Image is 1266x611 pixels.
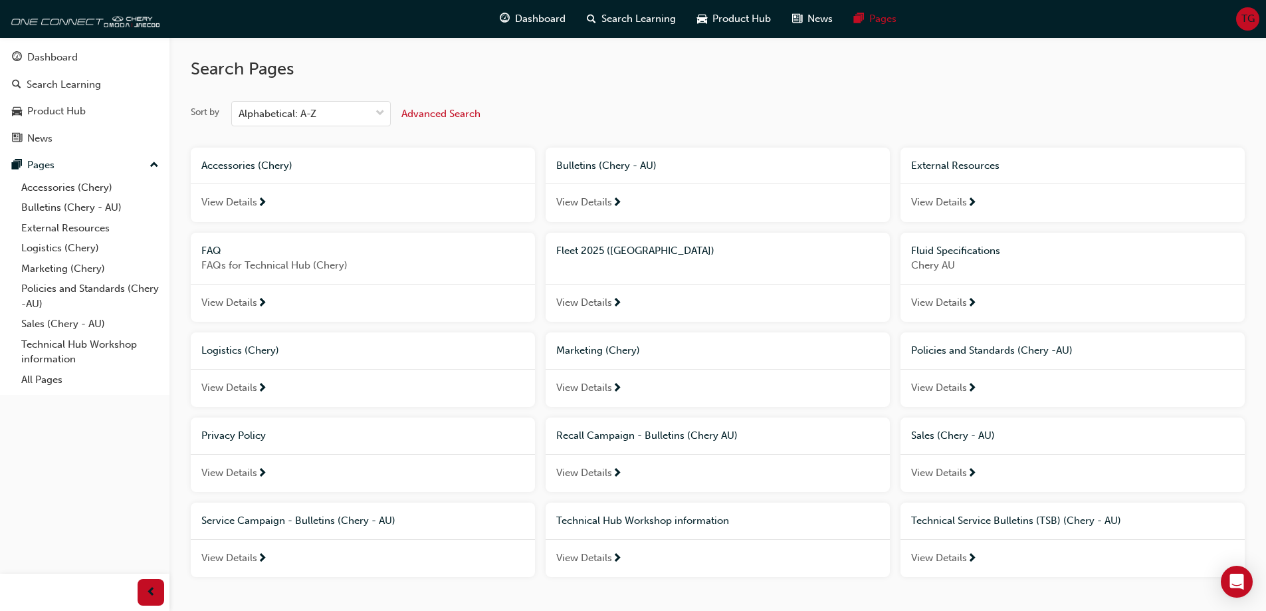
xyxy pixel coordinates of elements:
[612,468,622,480] span: next-icon
[191,148,535,222] a: Accessories (Chery)View Details
[16,370,164,390] a: All Pages
[257,298,267,310] span: next-icon
[587,11,596,27] span: search-icon
[191,59,1245,80] h2: Search Pages
[201,550,257,566] span: View Details
[556,515,729,527] span: Technical Hub Workshop information
[16,279,164,314] a: Policies and Standards (Chery -AU)
[201,245,221,257] span: FAQ
[612,553,622,565] span: next-icon
[201,515,395,527] span: Service Campaign - Bulletins (Chery - AU)
[546,148,890,222] a: Bulletins (Chery - AU)View Details
[782,5,843,33] a: news-iconNews
[27,104,86,119] div: Product Hub
[556,245,714,257] span: Fleet 2025 ([GEOGRAPHIC_DATA])
[401,108,480,120] span: Advanced Search
[556,160,657,172] span: Bulletins (Chery - AU)
[5,72,164,97] a: Search Learning
[900,233,1245,322] a: Fluid SpecificationsChery AUView Details
[792,11,802,27] span: news-icon
[257,383,267,395] span: next-icon
[911,295,967,310] span: View Details
[16,218,164,239] a: External Resources
[686,5,782,33] a: car-iconProduct Hub
[5,126,164,151] a: News
[5,99,164,124] a: Product Hub
[515,11,566,27] span: Dashboard
[27,131,53,146] div: News
[601,11,676,27] span: Search Learning
[911,429,995,441] span: Sales (Chery - AU)
[27,158,54,173] div: Pages
[5,45,164,70] a: Dashboard
[546,418,890,492] a: Recall Campaign - Bulletins (Chery AU)View Details
[201,195,257,210] span: View Details
[27,50,78,65] div: Dashboard
[16,197,164,218] a: Bulletins (Chery - AU)
[201,465,257,481] span: View Details
[191,233,535,322] a: FAQFAQs for Technical Hub (Chery)View Details
[911,515,1121,527] span: Technical Service Bulletins (TSB) (Chery - AU)
[900,418,1245,492] a: Sales (Chery - AU)View Details
[556,295,612,310] span: View Details
[146,584,156,601] span: prev-icon
[201,295,257,310] span: View Details
[257,197,267,209] span: next-icon
[911,465,967,481] span: View Details
[201,160,292,172] span: Accessories (Chery)
[201,380,257,396] span: View Details
[191,332,535,407] a: Logistics (Chery)View Details
[697,11,707,27] span: car-icon
[191,503,535,577] a: Service Campaign - Bulletins (Chery - AU)View Details
[5,153,164,178] button: Pages
[16,238,164,259] a: Logistics (Chery)
[5,43,164,153] button: DashboardSearch LearningProduct HubNews
[546,503,890,577] a: Technical Hub Workshop informationView Details
[201,429,266,441] span: Privacy Policy
[612,383,622,395] span: next-icon
[1241,11,1255,27] span: TG
[191,106,219,119] div: Sort by
[900,332,1245,407] a: Policies and Standards (Chery -AU)View Details
[257,468,267,480] span: next-icon
[500,11,510,27] span: guage-icon
[911,258,1234,273] span: Chery AU
[375,105,385,122] span: down-icon
[12,52,22,64] span: guage-icon
[911,550,967,566] span: View Details
[556,429,738,441] span: Recall Campaign - Bulletins (Chery AU)
[854,11,864,27] span: pages-icon
[239,106,316,122] div: Alphabetical: A-Z
[911,380,967,396] span: View Details
[967,468,977,480] span: next-icon
[16,314,164,334] a: Sales (Chery - AU)
[967,197,977,209] span: next-icon
[612,298,622,310] span: next-icon
[489,5,576,33] a: guage-iconDashboard
[27,77,101,92] div: Search Learning
[967,383,977,395] span: next-icon
[257,553,267,565] span: next-icon
[556,550,612,566] span: View Details
[911,195,967,210] span: View Details
[12,79,21,91] span: search-icon
[201,258,524,273] span: FAQs for Technical Hub (Chery)
[16,334,164,370] a: Technical Hub Workshop information
[16,178,164,198] a: Accessories (Chery)
[401,101,480,126] button: Advanced Search
[807,11,833,27] span: News
[16,259,164,279] a: Marketing (Chery)
[12,106,22,118] span: car-icon
[556,380,612,396] span: View Details
[900,503,1245,577] a: Technical Service Bulletins (TSB) (Chery - AU)View Details
[556,465,612,481] span: View Details
[7,5,159,32] img: oneconnect
[1236,7,1259,31] button: TG
[191,418,535,492] a: Privacy PolicyView Details
[546,332,890,407] a: Marketing (Chery)View Details
[556,344,640,356] span: Marketing (Chery)
[900,148,1245,222] a: External ResourcesView Details
[911,245,1000,257] span: Fluid Specifications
